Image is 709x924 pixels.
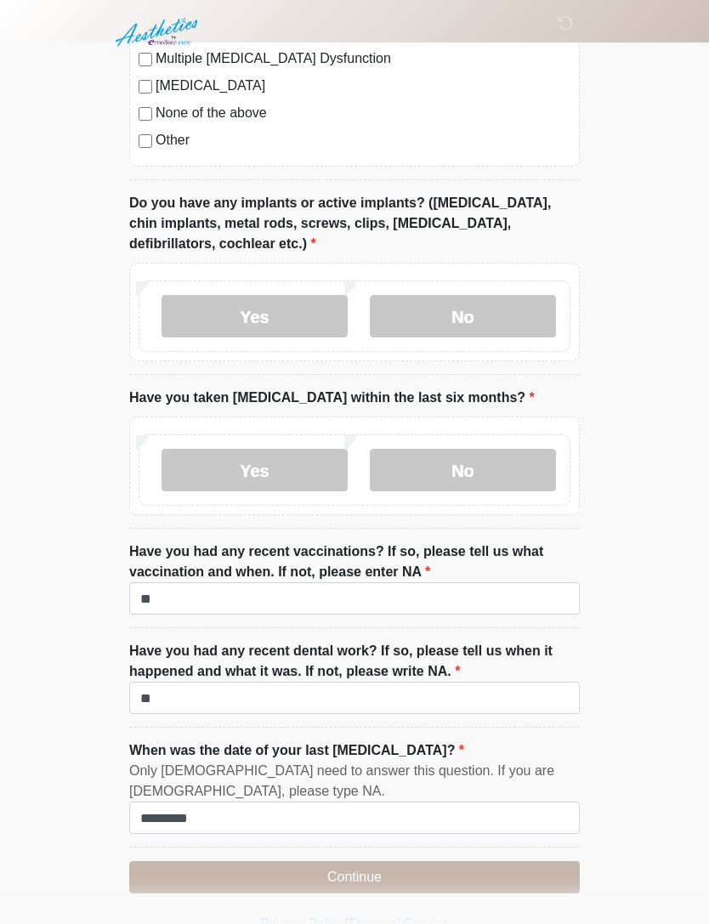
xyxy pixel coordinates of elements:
label: No [370,295,556,337]
label: Have you had any recent vaccinations? If so, please tell us what vaccination and when. If not, pl... [129,541,580,582]
label: None of the above [156,103,570,123]
button: Continue [129,861,580,893]
label: No [370,449,556,491]
div: Only [DEMOGRAPHIC_DATA] need to answer this question. If you are [DEMOGRAPHIC_DATA], please type NA. [129,761,580,802]
label: Yes [162,295,348,337]
label: Do you have any implants or active implants? ([MEDICAL_DATA], chin implants, metal rods, screws, ... [129,193,580,254]
label: Have you taken [MEDICAL_DATA] within the last six months? [129,388,535,408]
input: [MEDICAL_DATA] [139,80,152,94]
label: When was the date of your last [MEDICAL_DATA]? [129,740,464,761]
input: Other [139,134,152,148]
img: Aesthetics by Emediate Cure Logo [112,13,205,52]
label: Yes [162,449,348,491]
label: Have you had any recent dental work? If so, please tell us when it happened and what it was. If n... [129,641,580,682]
input: None of the above [139,107,152,121]
label: [MEDICAL_DATA] [156,76,570,96]
label: Other [156,130,570,150]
